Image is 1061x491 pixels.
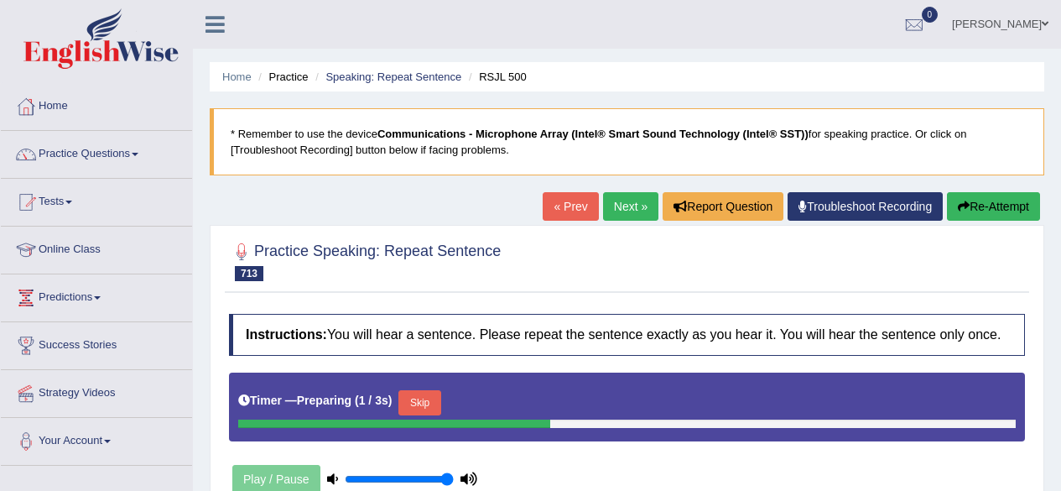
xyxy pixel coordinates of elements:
li: RSJL 500 [465,69,527,85]
a: Your Account [1,418,192,460]
a: Home [1,83,192,125]
button: Re-Attempt [947,192,1040,221]
a: Tests [1,179,192,221]
b: ) [388,394,393,407]
b: 1 / 3s [359,394,388,407]
a: Strategy Videos [1,370,192,412]
h5: Timer — [238,394,392,407]
a: Predictions [1,274,192,316]
span: 713 [235,266,263,281]
a: Troubleshoot Recording [788,192,943,221]
a: Next » [603,192,658,221]
a: Success Stories [1,322,192,364]
b: Instructions: [246,327,327,342]
button: Skip [398,390,440,415]
h2: Practice Speaking: Repeat Sentence [229,239,501,281]
blockquote: * Remember to use the device for speaking practice. Or click on [Troubleshoot Recording] button b... [210,108,1044,175]
span: 0 [922,7,939,23]
a: Home [222,71,252,83]
a: Practice Questions [1,131,192,173]
h4: You will hear a sentence. Please repeat the sentence exactly as you hear it. You will hear the se... [229,314,1025,356]
button: Report Question [663,192,783,221]
b: Communications - Microphone Array (Intel® Smart Sound Technology (Intel® SST)) [377,128,809,140]
b: Preparing [297,394,351,407]
a: « Prev [543,192,598,221]
a: Speaking: Repeat Sentence [325,71,461,83]
b: ( [355,394,359,407]
a: Online Class [1,227,192,269]
li: Practice [254,69,308,85]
